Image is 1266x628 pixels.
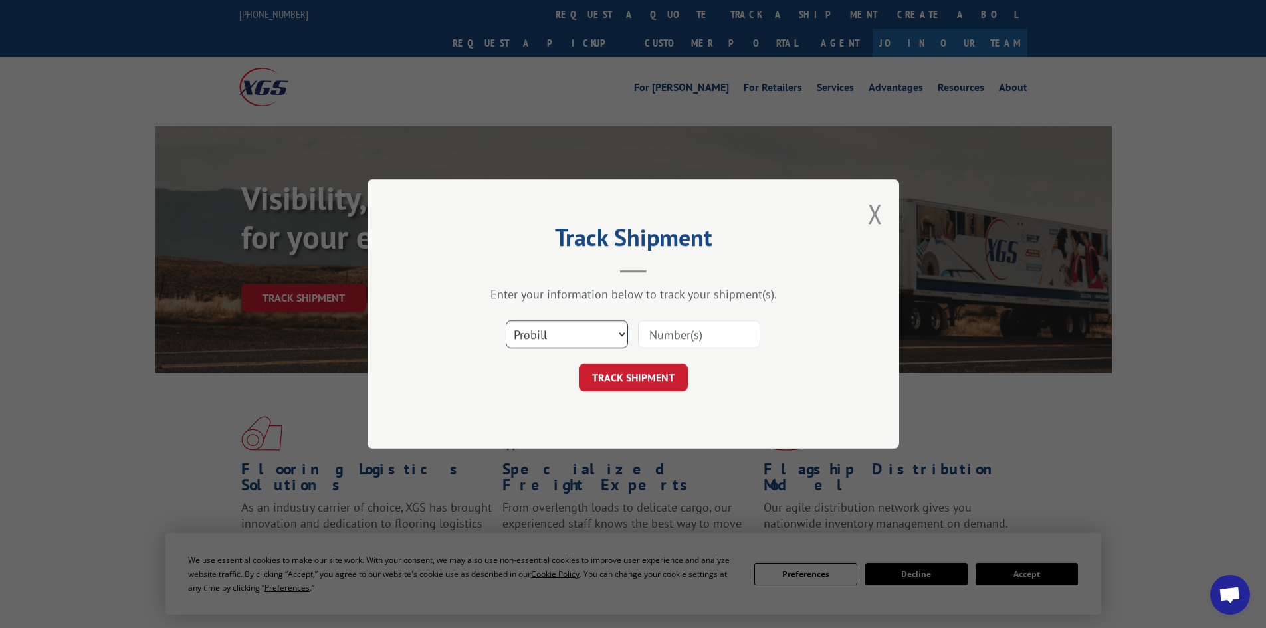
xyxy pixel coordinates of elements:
div: Enter your information below to track your shipment(s). [434,286,833,302]
h2: Track Shipment [434,228,833,253]
button: TRACK SHIPMENT [579,364,688,391]
button: Close modal [868,196,883,231]
input: Number(s) [638,320,760,348]
div: Open chat [1210,575,1250,615]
